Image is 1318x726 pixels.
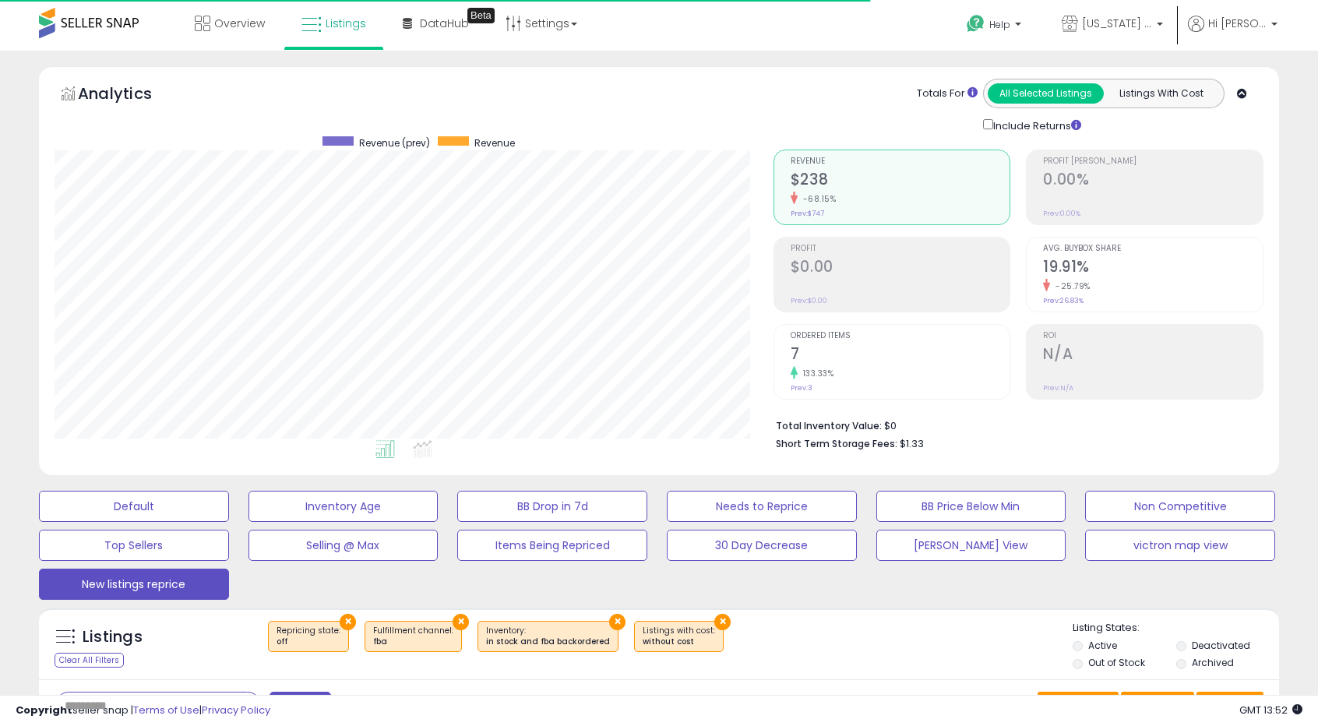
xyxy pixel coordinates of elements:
span: Hi [PERSON_NAME] [1208,16,1267,31]
small: Prev: $0.00 [791,296,827,305]
span: Ordered Items [791,332,1010,340]
small: Prev: 3 [791,383,812,393]
i: Get Help [966,14,985,33]
button: Needs to Reprice [667,491,857,522]
button: 30 Day Decrease [667,530,857,561]
small: 133.33% [798,368,834,379]
div: Include Returns [971,116,1100,134]
a: Privacy Policy [202,703,270,717]
span: Revenue [474,136,515,150]
h2: N/A [1043,345,1263,366]
span: Listings with cost : [643,625,715,648]
h2: $0.00 [791,258,1010,279]
span: Help [989,18,1010,31]
button: Non Competitive [1085,491,1275,522]
span: Repricing state : [277,625,340,648]
button: Save View [1038,692,1119,718]
span: Avg. Buybox Share [1043,245,1263,253]
span: Overview [214,16,265,31]
small: Prev: $747 [791,209,824,218]
h2: $238 [791,171,1010,192]
h2: 0.00% [1043,171,1263,192]
div: without cost [643,636,715,647]
span: Revenue [791,157,1010,166]
button: Top Sellers [39,530,229,561]
span: [US_STATE] PRIME RETAIL [1082,16,1152,31]
div: Totals For [917,86,978,101]
button: × [609,614,626,630]
button: BB Price Below Min [876,491,1066,522]
button: Items Being Repriced [457,530,647,561]
h2: 7 [791,345,1010,366]
b: Short Term Storage Fees: [776,437,897,450]
button: BB Drop in 7d [457,491,647,522]
button: Columns [1121,692,1194,718]
span: Inventory : [486,625,610,648]
button: × [340,614,356,630]
button: × [714,614,731,630]
button: × [453,614,469,630]
div: seller snap | | [16,703,270,718]
h5: Listings [83,626,143,648]
small: -25.79% [1050,280,1091,292]
span: 2025-08-15 13:52 GMT [1239,703,1302,717]
button: New listings reprice [39,569,229,600]
button: Default [39,491,229,522]
span: ROI [1043,332,1263,340]
span: Listings [326,16,366,31]
small: Prev: 26.83% [1043,296,1084,305]
button: Filters [270,692,330,719]
button: victron map view [1085,530,1275,561]
label: Out of Stock [1088,656,1145,669]
a: Help [954,2,1037,51]
button: Selling @ Max [248,530,439,561]
label: Active [1088,639,1117,652]
a: Hi [PERSON_NAME] [1188,16,1277,51]
label: Archived [1192,656,1234,669]
button: Listings With Cost [1103,83,1219,104]
button: Inventory Age [248,491,439,522]
li: $0 [776,415,1252,434]
div: in stock and fba backordered [486,636,610,647]
strong: Copyright [16,703,72,717]
span: Profit [791,245,1010,253]
label: Deactivated [1192,639,1250,652]
small: -68.15% [798,193,837,205]
p: Listing States: [1073,621,1278,636]
span: Revenue (prev) [359,136,430,150]
span: Profit [PERSON_NAME] [1043,157,1263,166]
b: Total Inventory Value: [776,419,882,432]
h5: Analytics [78,83,182,108]
span: $1.33 [900,436,924,451]
button: All Selected Listings [988,83,1104,104]
div: fba [373,636,453,647]
span: DataHub [420,16,469,31]
div: Clear All Filters [55,653,124,668]
button: Actions [1196,692,1263,718]
h2: 19.91% [1043,258,1263,279]
small: Prev: 0.00% [1043,209,1080,218]
div: Tooltip anchor [467,8,495,23]
small: Prev: N/A [1043,383,1073,393]
button: [PERSON_NAME] View [876,530,1066,561]
span: Fulfillment channel : [373,625,453,648]
div: off [277,636,340,647]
